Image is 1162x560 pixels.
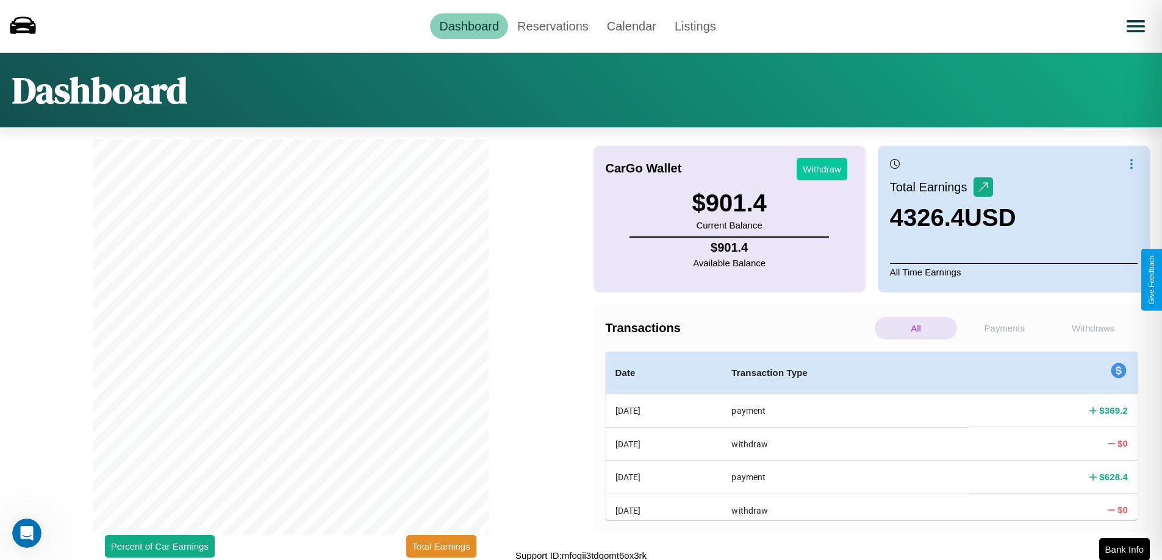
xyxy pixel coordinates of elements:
[105,535,215,558] button: Percent of Car Earnings
[797,158,847,180] button: Withdraw
[598,13,665,39] a: Calendar
[1117,503,1128,516] h4: $ 0
[406,535,476,558] button: Total Earnings
[665,13,725,39] a: Listings
[731,366,959,380] h4: Transaction Type
[606,461,722,494] th: [DATE]
[692,217,766,233] p: Current Balance
[606,427,722,460] th: [DATE]
[890,176,974,198] p: Total Earnings
[722,427,969,460] th: withdraw
[1099,470,1128,483] h4: $ 628.4
[606,494,722,526] th: [DATE]
[693,255,766,271] p: Available Balance
[508,13,598,39] a: Reservations
[692,190,766,217] h3: $ 901.4
[606,394,722,428] th: [DATE]
[615,366,712,380] h4: Date
[1117,437,1128,450] h4: $ 0
[12,519,41,548] iframe: Intercom live chat
[1052,317,1135,339] p: Withdraws
[890,263,1138,280] p: All Time Earnings
[430,13,508,39] a: Dashboard
[963,317,1045,339] p: Payments
[890,204,1016,232] h3: 4326.4 USD
[1119,9,1153,43] button: Open menu
[1099,404,1128,417] h4: $ 369.2
[722,394,969,428] th: payment
[875,317,957,339] p: All
[722,461,969,494] th: payment
[606,321,872,335] h4: Transactions
[12,65,187,115] h1: Dashboard
[722,494,969,526] th: withdraw
[606,161,682,175] h4: CarGo Wallet
[1147,255,1156,305] div: Give Feedback
[693,241,766,255] h4: $ 901.4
